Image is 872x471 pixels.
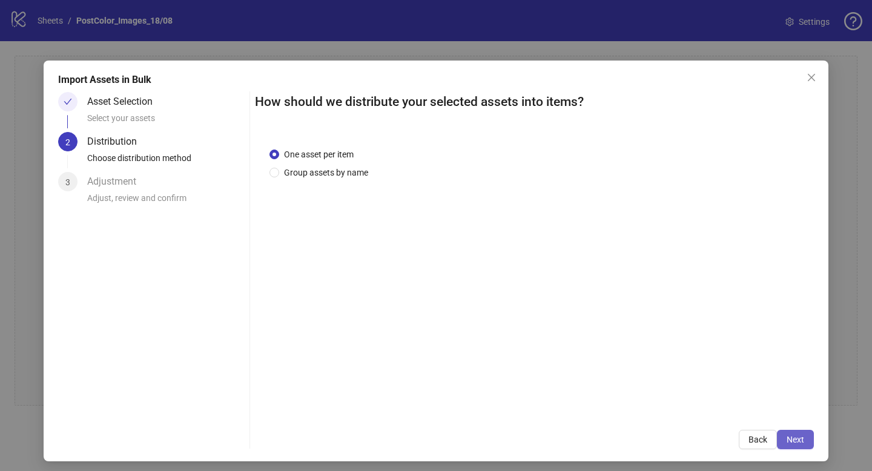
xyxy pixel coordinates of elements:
[87,111,245,132] div: Select your assets
[255,92,814,112] h2: How should we distribute your selected assets into items?
[279,148,358,161] span: One asset per item
[65,137,70,147] span: 2
[87,191,245,212] div: Adjust, review and confirm
[87,151,245,172] div: Choose distribution method
[87,172,146,191] div: Adjustment
[279,166,373,179] span: Group assets by name
[777,430,814,449] button: Next
[87,92,162,111] div: Asset Selection
[807,73,816,82] span: close
[65,177,70,187] span: 3
[87,132,147,151] div: Distribution
[64,97,72,106] span: check
[802,68,821,87] button: Close
[739,430,777,449] button: Back
[748,435,767,444] span: Back
[787,435,804,444] span: Next
[58,73,814,87] div: Import Assets in Bulk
